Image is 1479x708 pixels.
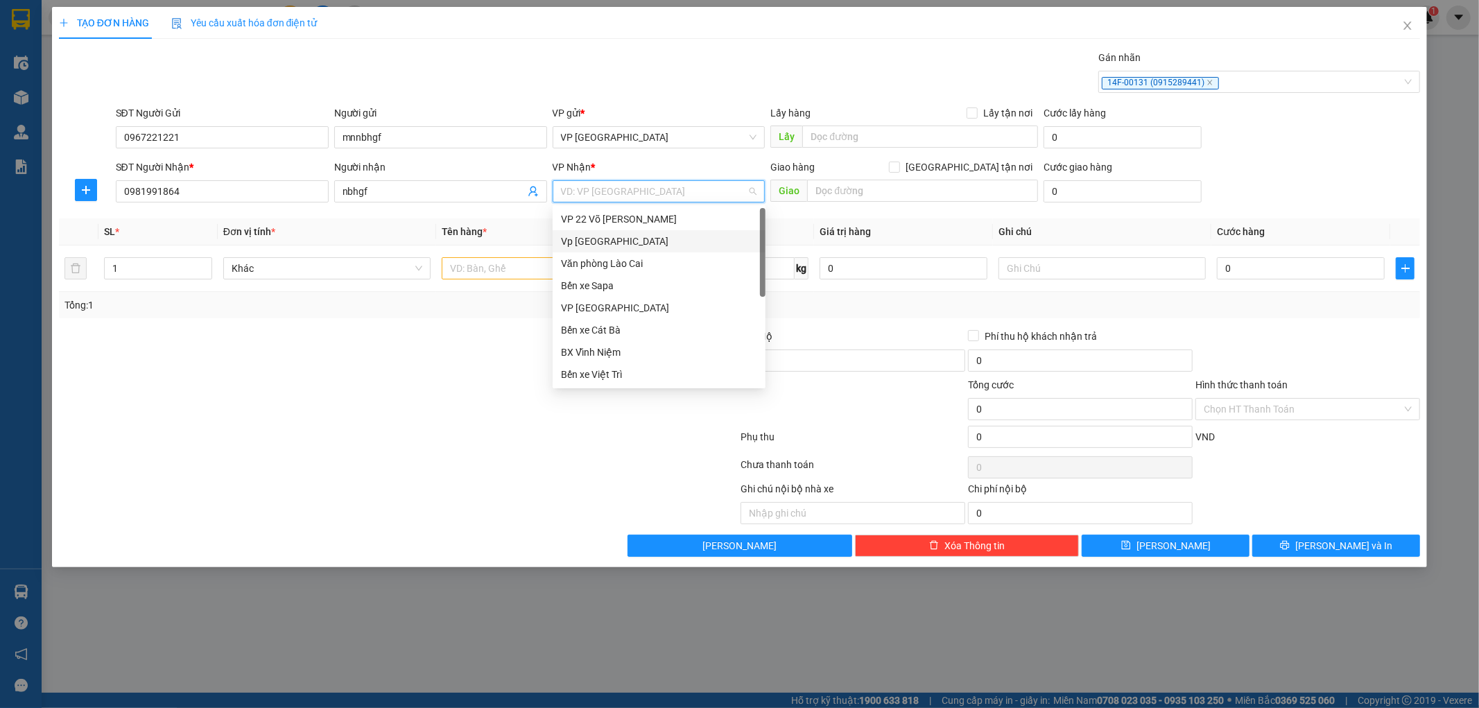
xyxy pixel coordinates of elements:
span: VP Nhận [553,162,591,173]
button: Close [1388,7,1427,46]
span: plus [59,18,69,28]
div: Bến xe Cát Bà [553,319,766,341]
label: Cước lấy hàng [1044,107,1106,119]
button: delete [64,257,87,279]
span: [PERSON_NAME] và In [1295,538,1392,553]
button: [PERSON_NAME] [628,535,852,557]
div: Người nhận [334,159,547,175]
input: Nhập ghi chú [741,502,965,524]
span: Khác [232,258,422,279]
label: Gán nhãn [1098,52,1141,63]
div: Bến xe Sapa [561,278,757,293]
div: Văn phòng Lào Cai [561,256,757,271]
span: kg [795,257,808,279]
span: SL [104,226,115,237]
span: [PERSON_NAME] [702,538,777,553]
span: Lấy hàng [770,107,811,119]
label: Hình thức thanh toán [1195,379,1288,390]
button: printer[PERSON_NAME] và In [1252,535,1420,557]
div: Phụ thu [740,429,967,454]
div: Chưa thanh toán [740,457,967,481]
input: Dọc đường [802,126,1038,148]
button: plus [75,179,97,201]
span: user-add [528,186,539,197]
div: Người gửi [334,105,547,121]
span: VND [1195,431,1215,442]
span: close [1402,20,1413,31]
span: [PERSON_NAME] [1136,538,1211,553]
span: delete [929,540,939,551]
span: plus [76,184,96,196]
div: VP 22 Võ [PERSON_NAME] [561,211,757,227]
div: VP 22 Võ Nguyên Giáp [553,208,766,230]
div: Ghi chú nội bộ nhà xe [741,481,965,502]
input: Cước giao hàng [1044,180,1202,202]
div: Chi phí nội bộ [968,481,1193,502]
span: Lấy [770,126,802,148]
span: Tên hàng [442,226,487,237]
div: Bến xe Việt Trì [561,367,757,382]
span: Giao hàng [770,162,815,173]
div: Tổng: 1 [64,297,571,313]
span: VP Mỹ Đình [561,127,757,148]
input: Dọc đường [807,180,1038,202]
button: plus [1396,257,1415,279]
div: Bến xe Việt Trì [553,363,766,386]
span: Cước hàng [1217,226,1265,237]
span: Giá trị hàng [820,226,871,237]
span: save [1121,540,1131,551]
div: Văn phòng Lào Cai [553,252,766,275]
span: Lấy tận nơi [978,105,1038,121]
div: Vp [GEOGRAPHIC_DATA] [561,234,757,249]
span: printer [1280,540,1290,551]
div: SĐT Người Nhận [116,159,329,175]
div: VP [GEOGRAPHIC_DATA] [561,300,757,316]
input: Ghi Chú [998,257,1206,279]
div: Bến xe Cát Bà [561,322,757,338]
span: Tổng cước [968,379,1014,390]
div: VP Mỹ Đình [553,297,766,319]
div: BX Vĩnh Niệm [561,345,757,360]
span: [GEOGRAPHIC_DATA] tận nơi [900,159,1038,175]
div: SĐT Người Gửi [116,105,329,121]
input: Cước lấy hàng [1044,126,1202,148]
span: Yêu cầu xuất hóa đơn điện tử [171,17,318,28]
div: Bến xe Sapa [553,275,766,297]
div: VP gửi [553,105,766,121]
div: Vp Thượng Lý [553,230,766,252]
img: icon [171,18,182,29]
span: plus [1396,263,1414,274]
span: Phí thu hộ khách nhận trả [979,329,1102,344]
span: TẠO ĐƠN HÀNG [59,17,149,28]
button: save[PERSON_NAME] [1082,535,1249,557]
span: close [1206,79,1213,86]
span: Xóa Thông tin [944,538,1005,553]
input: VD: Bàn, Ghế [442,257,649,279]
span: 14F-00131 (0915289441) [1102,77,1219,89]
span: Giao [770,180,807,202]
label: Cước giao hàng [1044,162,1112,173]
div: BX Vĩnh Niệm [553,341,766,363]
input: 0 [820,257,987,279]
th: Ghi chú [993,218,1211,245]
button: deleteXóa Thông tin [855,535,1080,557]
span: Đơn vị tính [223,226,275,237]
